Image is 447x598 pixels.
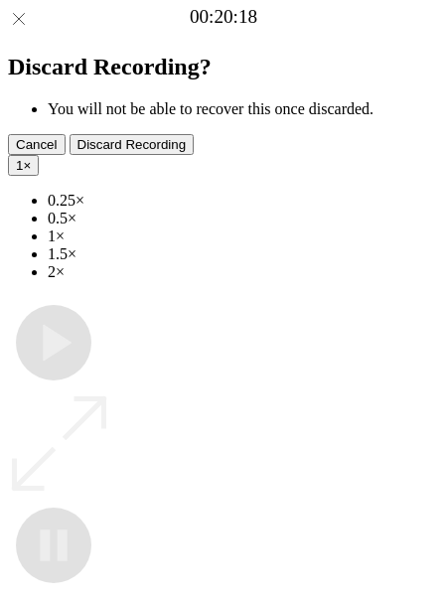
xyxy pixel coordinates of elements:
[8,134,66,155] button: Cancel
[48,192,439,210] li: 0.25×
[16,158,23,173] span: 1
[70,134,195,155] button: Discard Recording
[8,54,439,80] h2: Discard Recording?
[8,155,39,176] button: 1×
[190,6,257,28] a: 00:20:18
[48,210,439,227] li: 0.5×
[48,263,439,281] li: 2×
[48,100,439,118] li: You will not be able to recover this once discarded.
[48,245,439,263] li: 1.5×
[48,227,439,245] li: 1×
